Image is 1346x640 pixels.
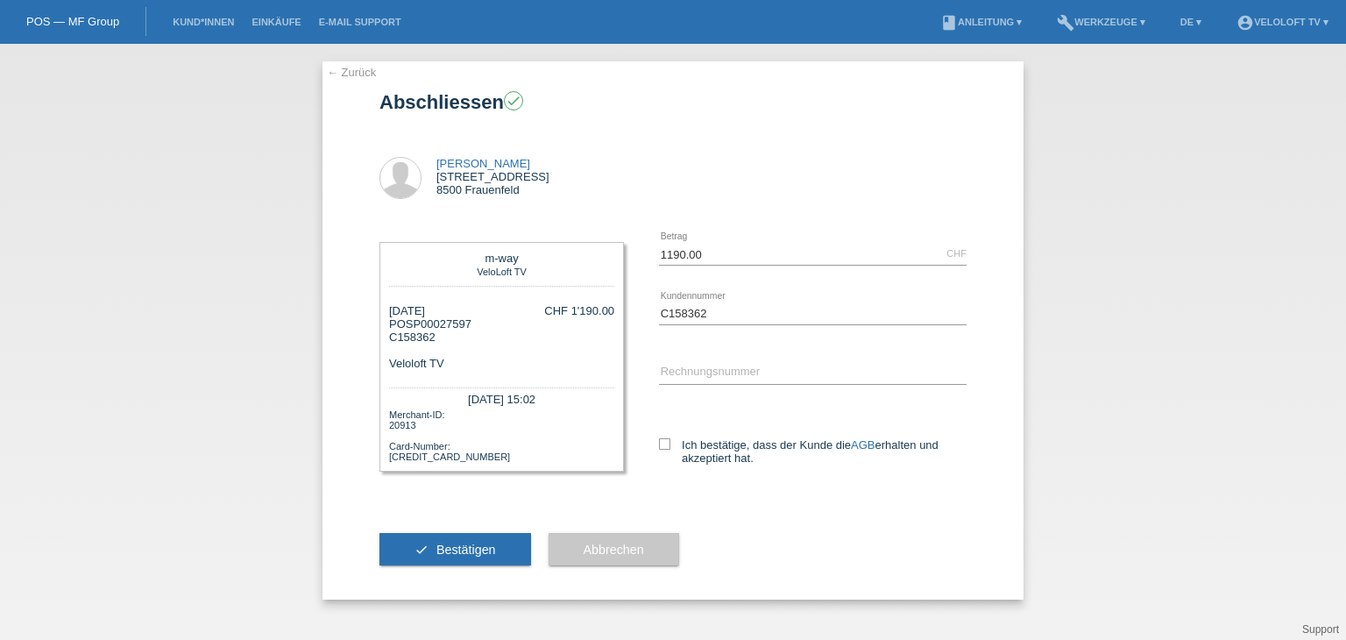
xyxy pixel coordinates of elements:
a: DE ▾ [1172,17,1210,27]
i: build [1057,14,1074,32]
a: Support [1302,623,1339,636]
div: Merchant-ID: 20913 Card-Number: [CREDIT_CARD_NUMBER] [389,408,614,462]
a: Einkäufe [243,17,309,27]
i: check [414,543,429,557]
a: bookAnleitung ▾ [932,17,1031,27]
div: VeloLoft TV [393,265,610,277]
a: buildWerkzeuge ▾ [1048,17,1154,27]
div: CHF 1'190.00 [544,304,614,317]
div: [STREET_ADDRESS] 8500 Frauenfeld [436,157,549,196]
button: Abbrechen [549,533,679,566]
div: m-way [393,252,610,265]
label: Ich bestätige, dass der Kunde die erhalten und akzeptiert hat. [659,438,967,465]
a: POS — MF Group [26,15,119,28]
div: CHF [946,248,967,259]
i: account_circle [1236,14,1254,32]
a: Kund*innen [164,17,243,27]
div: [DATE] POSP00027597 Veloloft TV [389,304,471,370]
span: Abbrechen [584,543,644,557]
span: Bestätigen [436,543,496,557]
a: [PERSON_NAME] [436,157,530,170]
div: [DATE] 15:02 [389,388,614,408]
button: check Bestätigen [379,533,531,566]
i: book [940,14,958,32]
a: ← Zurück [327,66,376,79]
a: account_circleVeloLoft TV ▾ [1228,17,1337,27]
i: check [506,93,521,109]
h1: Abschliessen [379,91,967,113]
a: AGB [851,438,875,452]
a: E-Mail Support [310,17,410,27]
span: C158362 [389,331,436,344]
